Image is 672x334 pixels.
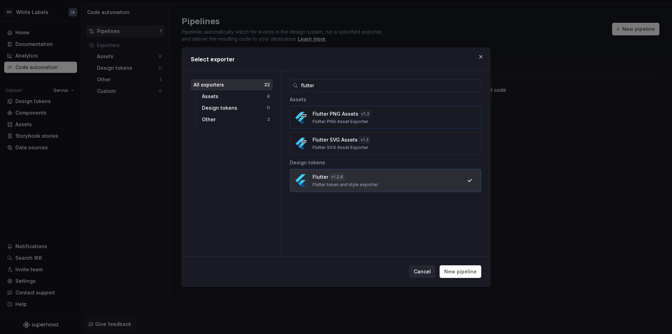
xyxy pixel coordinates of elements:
div: v 1.3 [359,136,370,143]
div: 8 [267,94,270,99]
span: New pipeline [444,268,477,275]
div: Design tokens [290,155,481,169]
button: Flutter SVG Assetsv1.3Flutter SVG Asset Exporter [290,132,481,155]
div: Assets [202,93,267,100]
h2: Select exporter [191,55,481,63]
div: v 1.2.8 [330,173,344,180]
button: Flutter PNG Assetsv1.3Flutter PNG Asset Exporter [290,106,481,129]
div: Other [202,116,267,123]
div: All exporters [194,81,264,88]
div: Design tokens [202,104,266,111]
div: 22 [264,82,270,88]
p: Flutter PNG Assets [313,110,358,117]
div: v 1.3 [360,110,371,117]
p: Flutter SVG Assets [313,136,358,143]
input: Search... [298,79,481,92]
div: 11 [266,105,270,111]
button: New pipeline [440,265,481,278]
p: Flutter token and style exporter [313,182,378,188]
button: Design tokens11 [199,102,273,114]
span: Cancel [414,268,431,275]
div: Assets [290,92,481,106]
button: Cancel [409,265,435,278]
button: Flutterv1.2.8Flutter token and style exporter [290,169,481,192]
button: Other3 [199,114,273,125]
p: Flutter [313,173,328,180]
p: Flutter SVG Asset Exporter [313,145,369,150]
button: All exporters22 [191,79,273,90]
p: Flutter PNG Asset Exporter [313,119,369,124]
button: Assets8 [199,91,273,102]
div: 3 [267,117,270,122]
